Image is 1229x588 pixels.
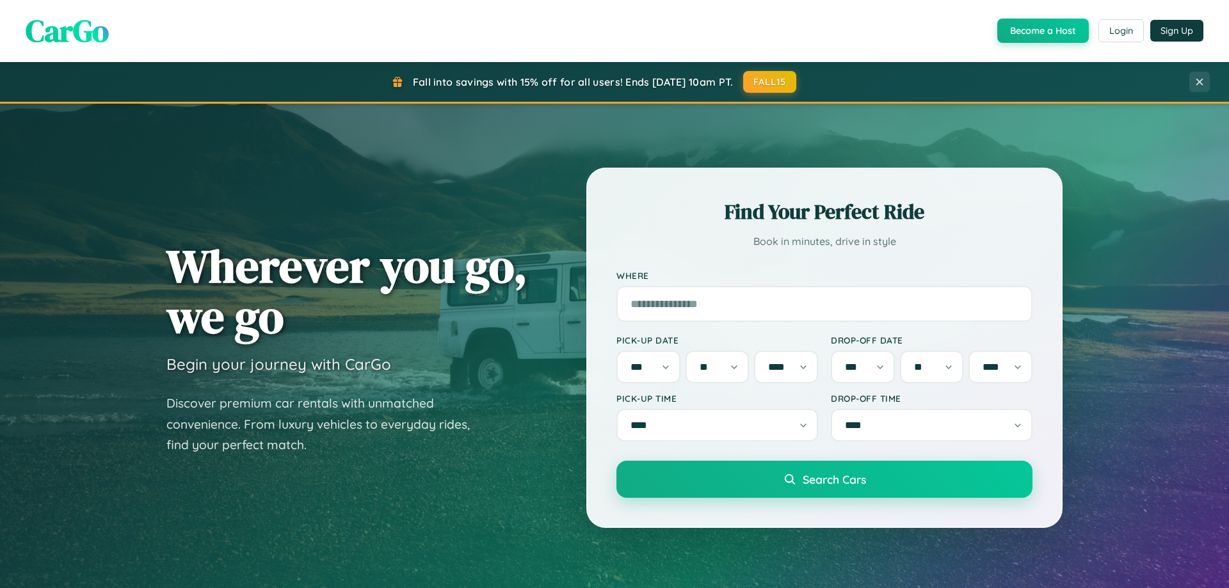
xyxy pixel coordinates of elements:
h3: Begin your journey with CarGo [166,354,391,374]
label: Pick-up Date [616,335,818,346]
button: FALL15 [743,71,797,93]
label: Drop-off Date [831,335,1032,346]
button: Sign Up [1150,20,1203,42]
h1: Wherever you go, we go [166,241,527,342]
span: CarGo [26,10,109,52]
button: Login [1098,19,1144,42]
p: Discover premium car rentals with unmatched convenience. From luxury vehicles to everyday rides, ... [166,393,486,456]
h2: Find Your Perfect Ride [616,198,1032,226]
label: Pick-up Time [616,393,818,404]
p: Book in minutes, drive in style [616,232,1032,251]
label: Drop-off Time [831,393,1032,404]
button: Become a Host [997,19,1089,43]
span: Fall into savings with 15% off for all users! Ends [DATE] 10am PT. [413,75,734,88]
span: Search Cars [803,472,866,486]
label: Where [616,270,1032,281]
button: Search Cars [616,461,1032,498]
